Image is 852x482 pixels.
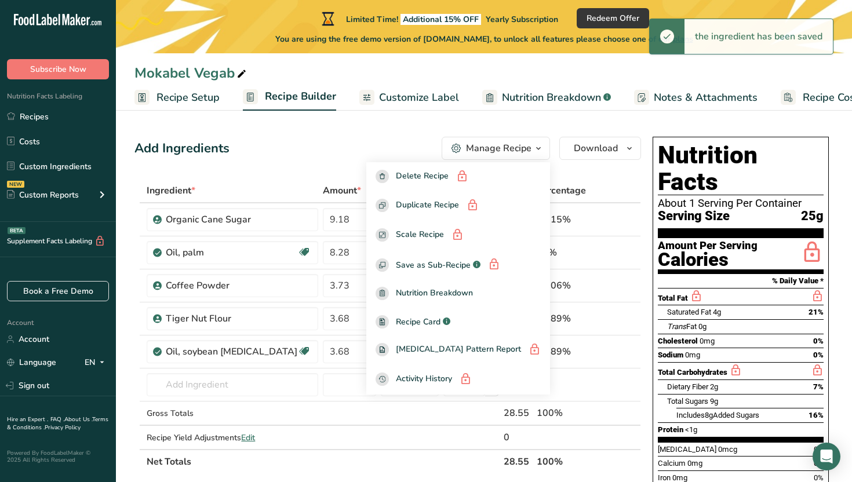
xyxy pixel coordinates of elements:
a: Recipe Setup [134,85,220,111]
div: Oil, palm [166,246,297,260]
span: Total Fat [658,294,688,302]
div: NEW [7,181,24,188]
div: Oil, soybean [MEDICAL_DATA] [166,345,297,359]
span: Delete Recipe [396,170,449,184]
button: Save as Sub-Recipe [366,250,550,280]
span: Scale Recipe [396,228,444,243]
span: Download [574,141,618,155]
span: 0% [813,350,824,359]
div: Coffee Powder [166,279,311,293]
button: Manage Recipe [442,137,550,160]
span: 16% [809,411,824,419]
button: Scale Recipe [366,221,550,250]
span: Amount [323,184,361,198]
span: Customize Label [379,90,459,105]
div: Powered By FoodLabelMaker © 2025 All Rights Reserved [7,450,109,463]
span: Yearly Subscription [486,14,558,25]
span: Dietary Fiber [667,382,708,391]
div: Manage Recipe [466,141,531,155]
div: EN [85,356,109,370]
span: Iron [658,473,671,482]
button: Subscribe Now [7,59,109,79]
span: Protein [658,425,683,434]
div: Calories [658,251,758,268]
h1: Nutrition Facts [658,142,824,195]
span: Ingredient [147,184,195,198]
a: Recipe Card [366,308,550,336]
span: You are using the free demo version of [DOMAIN_NAME], to unlock all features please choose one of... [275,33,693,45]
th: 100% [534,449,588,473]
div: 32.15% [537,213,586,227]
span: Cholesterol [658,337,698,345]
span: Includes Added Sugars [676,411,759,419]
div: About 1 Serving Per Container [658,198,824,209]
a: Notes & Attachments [634,85,758,111]
span: 0g [698,322,707,331]
div: 0 [504,430,532,444]
span: 0% [813,337,824,345]
span: Redeem Offer [587,12,639,24]
a: Nutrition Breakdown [482,85,611,111]
i: Trans [667,322,686,331]
span: 0mg [700,337,715,345]
span: Total Sugars [667,397,708,406]
div: Tiger Nut Flour [166,312,311,326]
div: 12.89% [537,345,586,359]
span: 0mcg [718,445,737,454]
span: 0% [814,473,824,482]
span: Saturated Fat [667,308,711,316]
button: Download [559,137,641,160]
div: 29% [537,246,586,260]
span: 4g [713,308,721,316]
a: Book a Free Demo [7,281,109,301]
section: % Daily Value * [658,274,824,288]
span: 0mg [672,473,687,482]
span: Recipe Builder [265,89,336,104]
button: Activity History [366,365,550,395]
div: Organic Cane Sugar [166,213,311,227]
div: the ingredient has been saved [684,19,833,54]
span: 9g [710,397,718,406]
span: Recipe Setup [156,90,220,105]
div: Open Intercom Messenger [813,443,840,470]
div: 100% [537,406,586,420]
button: Delete Recipe [366,162,550,192]
a: Customize Label [359,85,459,111]
a: Nutrition Breakdown [366,279,550,308]
span: 0mg [685,350,700,359]
th: 28.55 [501,449,534,473]
span: Sodium [658,350,683,359]
input: Add Ingredient [147,373,318,396]
div: Custom Reports [7,189,79,201]
div: Recipe Yield Adjustments [147,432,318,444]
div: BETA [8,227,26,234]
span: 21% [809,308,824,316]
span: 7% [813,382,824,391]
a: Language [7,352,56,373]
span: Activity History [396,373,452,387]
button: [MEDICAL_DATA] Pattern Report [366,336,550,366]
a: Privacy Policy [45,423,81,432]
span: Edit [241,432,255,443]
div: Mokabel Vegab [134,63,249,83]
span: Calcium [658,459,686,468]
span: Subscribe Now [30,63,86,75]
div: 28.55 [504,406,532,420]
span: Fat [667,322,697,331]
span: Percentage [537,184,586,198]
span: 2g [710,382,718,391]
div: Gross Totals [147,407,318,419]
span: 0mg [687,459,702,468]
span: Recipe Card [396,316,440,328]
div: 12.89% [537,312,586,326]
a: Hire an Expert . [7,415,48,423]
span: Notes & Attachments [654,90,758,105]
span: 25g [801,209,824,224]
span: Additional 15% OFF [400,14,481,25]
span: [MEDICAL_DATA] [658,445,716,454]
span: Total Carbohydrates [658,368,727,377]
span: <1g [685,425,697,434]
div: Amount Per Serving [658,240,758,251]
span: [MEDICAL_DATA] Pattern Report [396,343,521,357]
a: About Us . [64,415,92,423]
